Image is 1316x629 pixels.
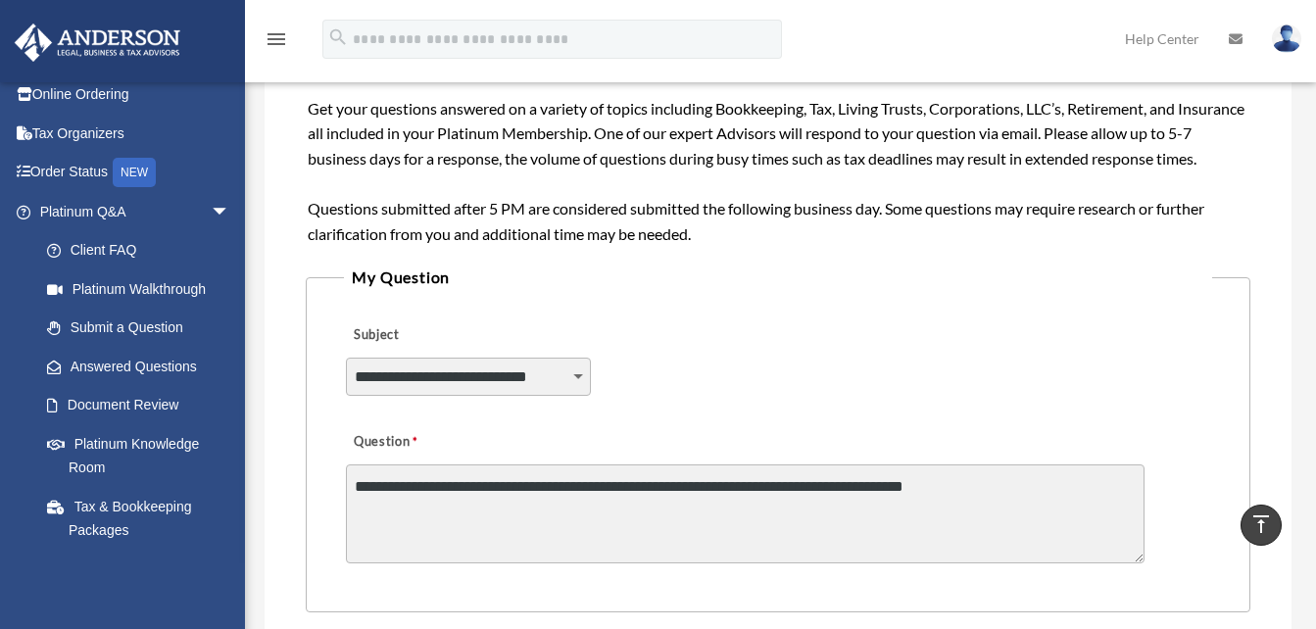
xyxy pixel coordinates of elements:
[346,321,532,349] label: Subject
[14,114,260,153] a: Tax Organizers
[27,487,260,550] a: Tax & Bookkeeping Packages
[1272,24,1301,53] img: User Pic
[27,269,260,309] a: Platinum Walkthrough
[265,27,288,51] i: menu
[344,264,1211,291] legend: My Question
[27,309,250,348] a: Submit a Question
[27,231,260,270] a: Client FAQ
[27,550,260,589] a: Land Trust & Deed Forum
[1249,512,1273,536] i: vertical_align_top
[113,158,156,187] div: NEW
[1241,505,1282,546] a: vertical_align_top
[14,75,260,115] a: Online Ordering
[27,424,260,487] a: Platinum Knowledge Room
[27,347,260,386] a: Answered Questions
[14,153,260,193] a: Order StatusNEW
[265,34,288,51] a: menu
[27,386,260,425] a: Document Review
[327,26,349,48] i: search
[346,428,498,456] label: Question
[14,192,260,231] a: Platinum Q&Aarrow_drop_down
[211,192,250,232] span: arrow_drop_down
[9,24,186,62] img: Anderson Advisors Platinum Portal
